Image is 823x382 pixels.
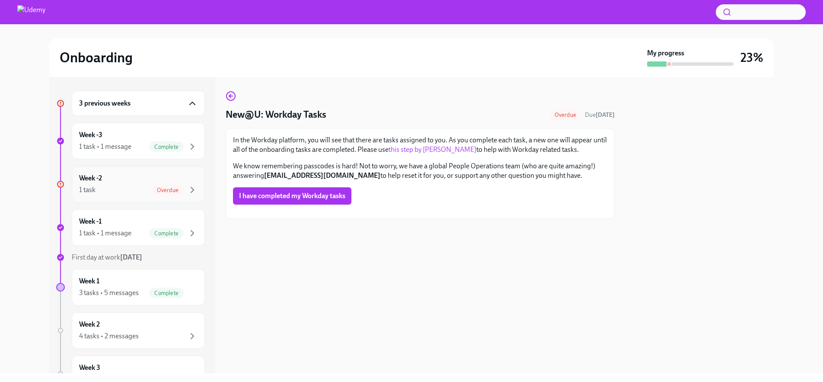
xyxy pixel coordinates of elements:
[149,230,184,237] span: Complete
[79,185,96,195] div: 1 task
[740,50,763,65] h3: 23%
[79,288,139,298] div: 3 tasks • 5 messages
[79,142,131,151] div: 1 task • 1 message
[233,161,607,180] p: We know remembering passcodes is hard! Not to worry, we have a global People Operations team (who...
[79,228,131,238] div: 1 task • 1 message
[549,112,581,118] span: Overdue
[56,269,205,305] a: Week 13 tasks • 5 messagesComplete
[585,111,615,119] span: Due
[233,187,351,205] button: I have completed my Workday tasks
[239,192,345,200] span: I have completed my Workday tasks
[226,108,326,121] h4: New@U: Workday Tasks
[120,253,142,261] strong: [DATE]
[79,363,100,372] h6: Week 3
[79,331,139,341] div: 4 tasks • 2 messages
[233,135,607,154] p: In the Workday platform, you will see that there are tasks assigned to you. As you complete each ...
[60,49,133,66] h2: Onboarding
[79,99,131,108] h6: 3 previous weeks
[72,253,142,261] span: First day at work
[389,145,476,154] a: this step by [PERSON_NAME]
[152,187,184,193] span: Overdue
[56,253,205,262] a: First day at work[DATE]
[72,91,205,116] div: 3 previous weeks
[264,171,380,180] strong: [EMAIL_ADDRESS][DOMAIN_NAME]
[149,144,184,150] span: Complete
[149,290,184,296] span: Complete
[79,173,102,183] h6: Week -2
[17,5,45,19] img: Udemy
[596,111,615,119] strong: [DATE]
[79,320,100,329] h6: Week 2
[56,209,205,246] a: Week -11 task • 1 messageComplete
[79,130,102,140] h6: Week -3
[79,276,99,286] h6: Week 1
[56,312,205,349] a: Week 24 tasks • 2 messages
[56,166,205,202] a: Week -21 taskOverdue
[585,111,615,119] span: September 1st, 2025 11:00
[56,123,205,159] a: Week -31 task • 1 messageComplete
[79,217,102,226] h6: Week -1
[647,48,684,58] strong: My progress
